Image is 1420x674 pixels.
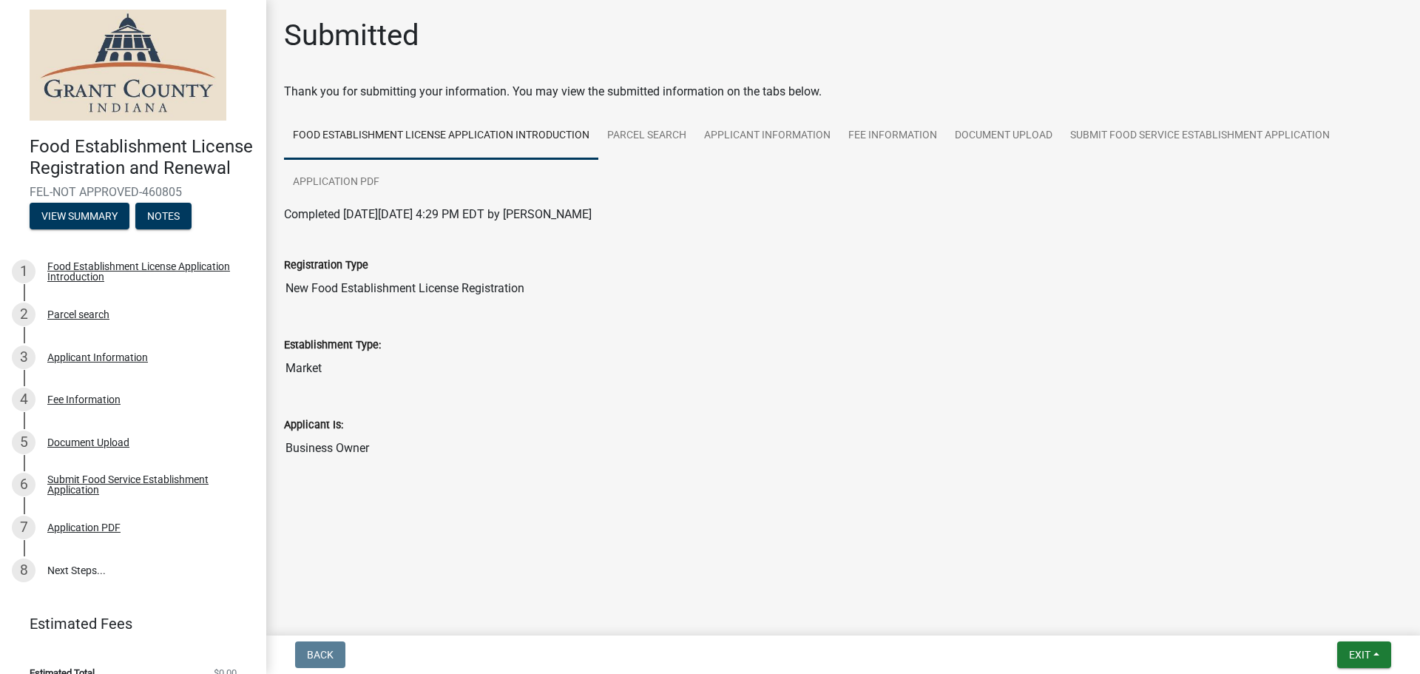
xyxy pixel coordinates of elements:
[12,388,35,411] div: 4
[284,420,343,431] label: Applicant Is:
[12,609,243,638] a: Estimated Fees
[295,641,345,668] button: Back
[47,309,109,320] div: Parcel search
[135,203,192,229] button: Notes
[12,516,35,539] div: 7
[30,136,254,179] h4: Food Establishment License Registration and Renewal
[284,340,381,351] label: Establishment Type:
[30,211,129,223] wm-modal-confirm: Summary
[12,431,35,454] div: 5
[284,18,419,53] h1: Submitted
[839,112,946,160] a: Fee Information
[284,112,598,160] a: Food Establishment License Application Introduction
[598,112,695,160] a: Parcel search
[284,207,592,221] span: Completed [DATE][DATE] 4:29 PM EDT by [PERSON_NAME]
[30,185,237,199] span: FEL-NOT APPROVED-460805
[284,260,368,271] label: Registration Type
[47,261,243,282] div: Food Establishment License Application Introduction
[12,303,35,326] div: 2
[12,559,35,582] div: 8
[695,112,839,160] a: Applicant Information
[30,203,129,229] button: View Summary
[307,649,334,661] span: Back
[12,260,35,283] div: 1
[12,346,35,369] div: 3
[47,352,148,363] div: Applicant Information
[1061,112,1339,160] a: Submit Food Service Establishment Application
[30,10,226,121] img: Grant County, Indiana
[47,522,121,533] div: Application PDF
[12,473,35,496] div: 6
[284,83,1402,101] div: Thank you for submitting your information. You may view the submitted information on the tabs below.
[946,112,1061,160] a: Document Upload
[47,394,121,405] div: Fee Information
[47,437,129,448] div: Document Upload
[284,159,388,206] a: Application PDF
[135,211,192,223] wm-modal-confirm: Notes
[1349,649,1370,661] span: Exit
[47,474,243,495] div: Submit Food Service Establishment Application
[1337,641,1391,668] button: Exit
